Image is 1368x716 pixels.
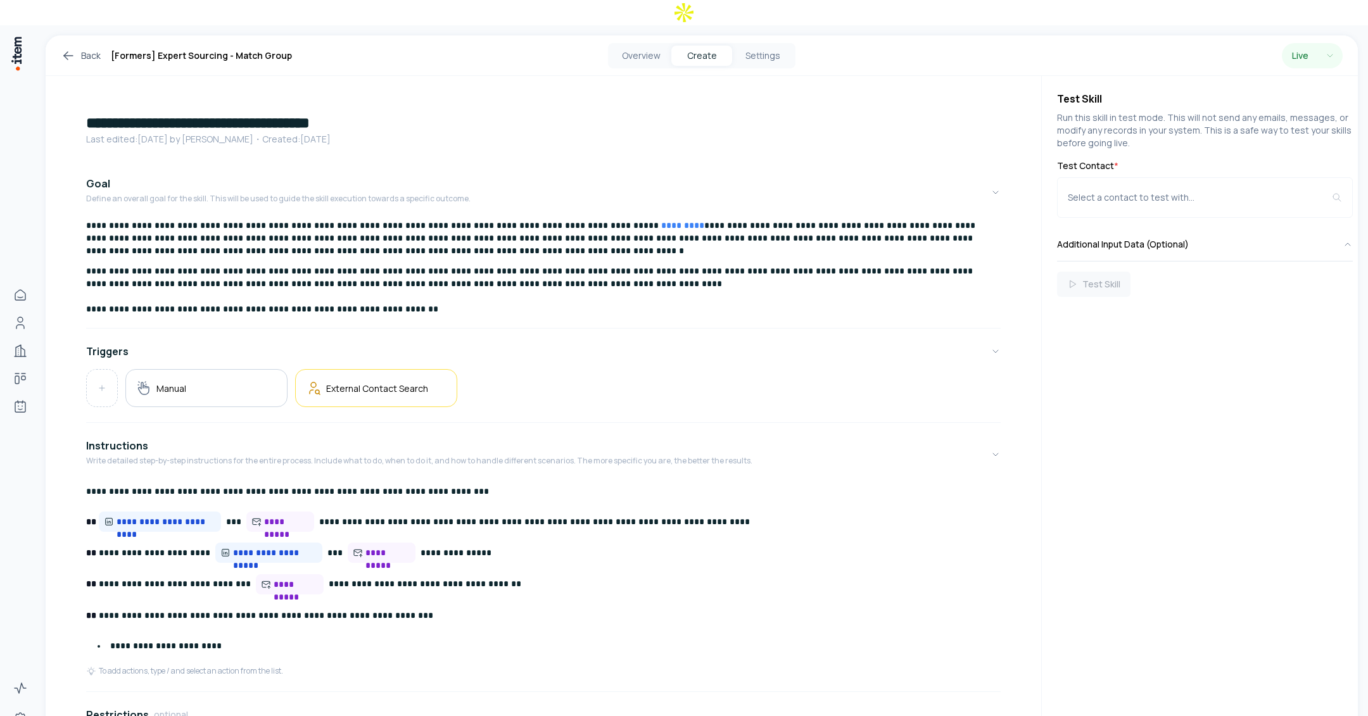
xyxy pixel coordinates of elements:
div: To add actions, type / and select an action from the list. [86,666,283,676]
img: Item Brain Logo [10,35,23,72]
a: Back [61,48,101,63]
h5: Manual [156,382,186,394]
h5: External Contact Search [326,382,428,394]
h1: [Formers] Expert Sourcing - Match Group [111,48,292,63]
a: Activity [8,675,33,701]
a: Home [8,282,33,308]
div: InstructionsWrite detailed step-by-step instructions for the entire process. Include what to do, ... [86,481,1001,686]
h4: Goal [86,176,110,191]
div: Triggers [86,369,1001,417]
button: InstructionsWrite detailed step-by-step instructions for the entire process. Include what to do, ... [86,428,1001,481]
a: Agents [8,394,33,419]
p: Run this skill in test mode. This will not send any emails, messages, or modify any records in yo... [1057,111,1353,149]
h4: Instructions [86,438,148,453]
button: GoalDefine an overall goal for the skill. This will be used to guide the skill execution towards ... [86,166,1001,219]
div: Select a contact to test with... [1068,191,1332,204]
h4: Test Skill [1057,91,1353,106]
p: Last edited: [DATE] by [PERSON_NAME] ・Created: [DATE] [86,133,1001,146]
p: Write detailed step-by-step instructions for the entire process. Include what to do, when to do i... [86,456,752,466]
button: Additional Input Data (Optional) [1057,228,1353,261]
a: Deals [8,366,33,391]
label: Test Contact [1057,160,1353,172]
button: Overview [611,46,671,66]
p: Define an overall goal for the skill. This will be used to guide the skill execution towards a sp... [86,194,471,204]
div: GoalDefine an overall goal for the skill. This will be used to guide the skill execution towards ... [86,219,1001,323]
button: Settings [732,46,793,66]
button: Create [671,46,732,66]
h4: Triggers [86,344,129,359]
button: Triggers [86,334,1001,369]
a: Companies [8,338,33,363]
a: People [8,310,33,336]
